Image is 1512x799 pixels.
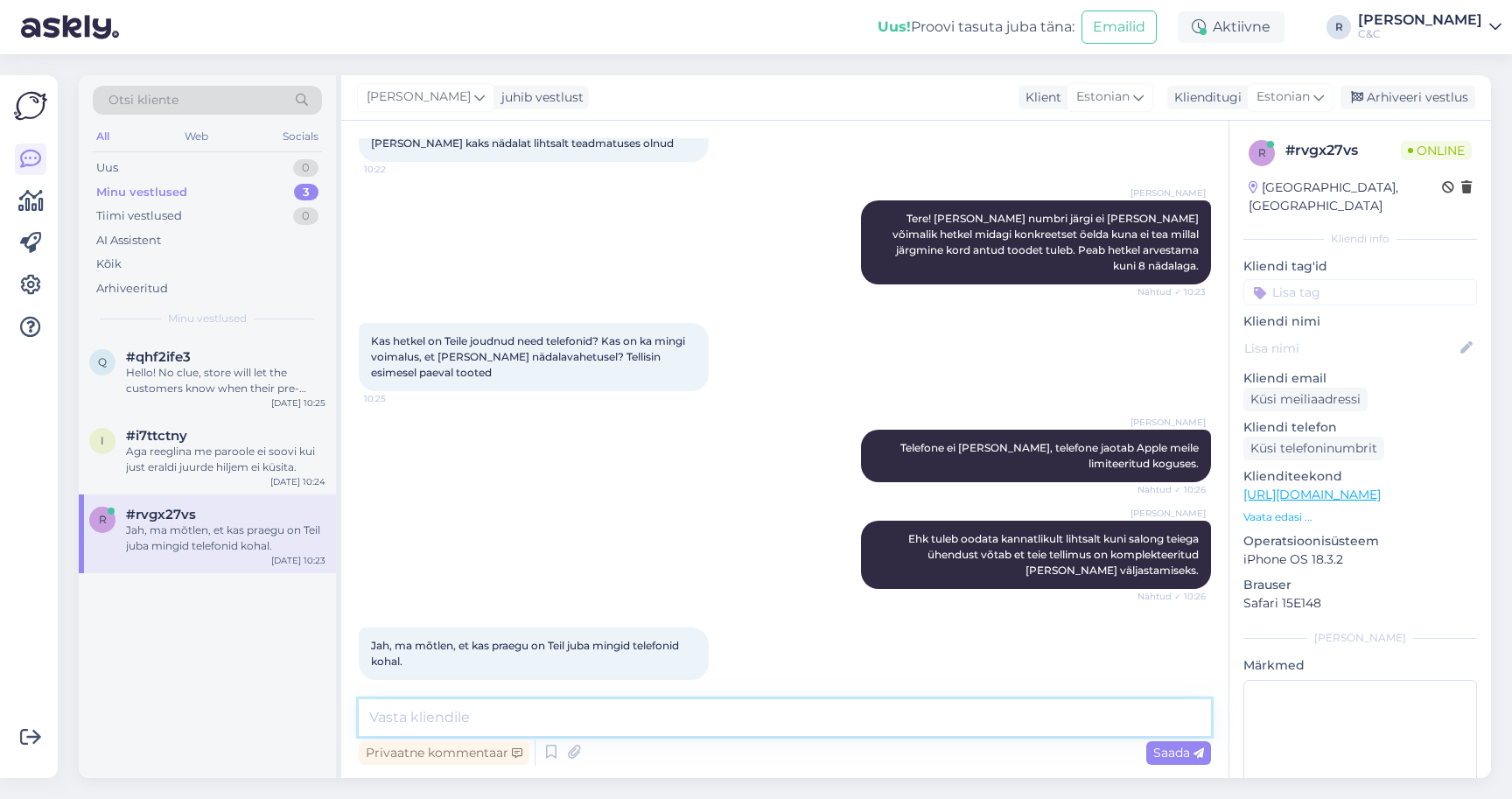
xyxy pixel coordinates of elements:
[367,88,471,107] span: [PERSON_NAME]
[108,91,178,109] span: Otsi kliente
[1243,487,1381,502] a: [URL][DOMAIN_NAME]
[1326,15,1351,39] div: R
[96,232,161,249] div: AI Assistent
[271,396,325,410] div: [DATE] 10:25
[1243,388,1368,411] div: Küsi meiliaadressi
[1243,576,1477,594] p: Brauser
[1243,279,1477,305] input: Lisa tag
[878,17,1074,38] div: Proovi tasuta juba täna:
[1243,437,1384,460] div: Küsi telefoninumbrit
[1358,27,1482,41] div: C&C
[1178,11,1284,43] div: Aktiivne
[293,159,318,177] div: 0
[1358,13,1482,27] div: [PERSON_NAME]
[1243,418,1477,437] p: Kliendi telefon
[294,184,318,201] div: 3
[1018,88,1061,107] div: Klient
[1081,11,1157,44] button: Emailid
[1137,285,1206,298] span: Nähtud ✓ 10:23
[1244,339,1457,358] input: Lisa nimi
[1243,231,1477,247] div: Kliendi info
[279,125,322,148] div: Socials
[126,444,325,475] div: Aga reeglina me paroole ei soovi kui just eraldi juurde hiljem ei küsita.
[1153,745,1204,760] span: Saada
[900,441,1201,470] span: Telefone ei [PERSON_NAME], telefone jaotab Apple meile limiteeritud koguses.
[126,507,196,522] span: #rvgx27vs
[1137,483,1206,496] span: Nähtud ✓ 10:26
[1167,88,1242,107] div: Klienditugi
[96,207,182,225] div: Tiimi vestlused
[1243,594,1477,613] p: Safari 15E148
[1249,179,1442,215] div: [GEOGRAPHIC_DATA], [GEOGRAPHIC_DATA]
[126,365,325,396] div: Hello! No clue, store will let the customers know when their pre-order is ready to be fullfilled.
[96,280,168,298] div: Arhiveeritud
[1076,88,1130,107] span: Estonian
[364,681,430,694] span: 10:27
[1243,369,1477,388] p: Kliendi email
[1285,140,1401,161] div: # rvgx27vs
[1243,509,1477,525] p: Vaata edasi ...
[1243,312,1477,331] p: Kliendi nimi
[270,475,325,488] div: [DATE] 10:24
[93,125,113,148] div: All
[14,89,47,123] img: Askly Logo
[101,434,104,447] span: i
[1401,141,1472,160] span: Online
[99,513,107,526] span: r
[1130,416,1206,429] span: [PERSON_NAME]
[1243,550,1477,569] p: iPhone OS 18.3.2
[98,355,107,368] span: q
[126,349,191,365] span: #qhf2ife3
[1258,146,1266,159] span: r
[1256,88,1310,107] span: Estonian
[271,554,325,567] div: [DATE] 10:23
[126,522,325,554] div: Jah, ma mõtlen, et kas praegu on Teil juba mingid telefonid kohal.
[892,212,1201,272] span: Tere! [PERSON_NAME] numbri järgi ei [PERSON_NAME] võimalik hetkel midagi konkreetset öelda kuna e...
[96,159,118,177] div: Uus
[1130,186,1206,200] span: [PERSON_NAME]
[371,639,682,668] span: Jah, ma mõtlen, et kas praegu on Teil juba mingid telefonid kohal.
[181,125,212,148] div: Web
[364,163,430,176] span: 10:22
[359,741,529,765] div: Privaatne kommentaar
[364,392,430,405] span: 10:25
[1243,257,1477,276] p: Kliendi tag'id
[1243,532,1477,550] p: Operatsioonisüsteem
[126,428,187,444] span: #i7ttctny
[1358,13,1501,41] a: [PERSON_NAME]C&C
[878,18,911,35] b: Uus!
[293,207,318,225] div: 0
[168,311,247,326] span: Minu vestlused
[1243,630,1477,646] div: [PERSON_NAME]
[1243,467,1477,486] p: Klienditeekond
[1243,656,1477,675] p: Märkmed
[908,532,1201,577] span: Ehk tuleb oodata kannatlikult lihtsalt kuni salong teiega ühendust võtab et teie tellimus on komp...
[1137,590,1206,603] span: Nähtud ✓ 10:26
[1130,507,1206,520] span: [PERSON_NAME]
[96,256,122,273] div: Kõik
[371,334,688,379] span: Kas hetkel on Teile joudnud need telefonid? Kas on ka mingi voimalus, et [PERSON_NAME] nädalavahe...
[1340,86,1475,109] div: Arhiveeri vestlus
[494,88,584,107] div: juhib vestlust
[96,184,187,201] div: Minu vestlused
